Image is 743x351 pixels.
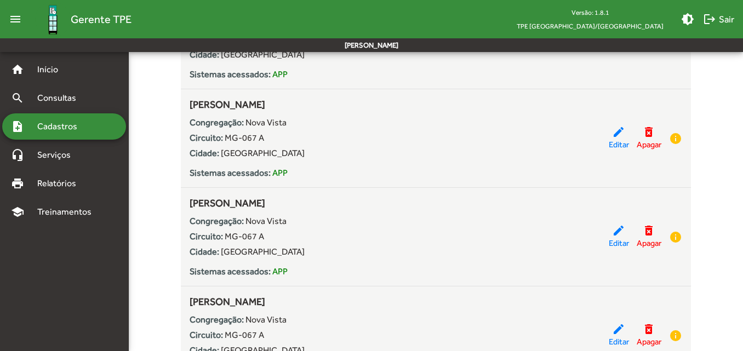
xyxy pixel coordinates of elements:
span: APP [272,266,288,277]
span: [GEOGRAPHIC_DATA] [221,148,305,158]
strong: Cidade: [190,49,219,60]
mat-icon: info [669,329,682,342]
span: Cadastros [31,120,92,133]
mat-icon: info [669,231,682,244]
mat-icon: home [11,63,24,76]
button: Sair [699,9,739,29]
a: Gerente TPE [26,2,132,37]
strong: Congregação: [190,314,244,325]
span: APP [272,168,288,178]
mat-icon: headset_mic [11,148,24,162]
span: APP [272,69,288,79]
mat-icon: logout [703,13,716,26]
span: [PERSON_NAME] [190,99,265,110]
div: Versão: 1.8.1 [508,5,672,19]
mat-icon: delete_forever [642,224,655,237]
mat-icon: print [11,177,24,190]
mat-icon: info [669,132,682,145]
span: Editar [609,237,629,250]
mat-icon: edit [612,125,625,139]
img: Logo [35,2,71,37]
mat-icon: delete_forever [642,323,655,336]
strong: Congregação: [190,117,244,128]
mat-icon: edit [612,224,625,237]
mat-icon: edit [612,323,625,336]
mat-icon: school [11,205,24,218]
span: MG-067 A [225,231,264,241]
span: Serviços [31,148,85,162]
span: Consultas [31,91,90,105]
mat-icon: brightness_medium [681,13,694,26]
span: [PERSON_NAME] [190,197,265,209]
span: Editar [609,139,629,151]
span: MG-067 A [225,133,264,143]
span: Editar [609,336,629,348]
strong: Sistemas acessados: [190,168,271,178]
span: Relatórios [31,177,90,190]
strong: Sistemas acessados: [190,266,271,277]
span: [PERSON_NAME] [190,296,265,307]
span: Nova Vista [245,216,287,226]
strong: Cidade: [190,148,219,158]
span: Apagar [637,336,661,348]
span: Nova Vista [245,117,287,128]
span: Nova Vista [245,314,287,325]
span: [GEOGRAPHIC_DATA] [221,246,305,257]
span: Sair [703,9,734,29]
strong: Circuito: [190,231,223,241]
mat-icon: note_add [11,120,24,133]
mat-icon: delete_forever [642,125,655,139]
span: Apagar [637,139,661,151]
span: Treinamentos [31,205,105,218]
span: [GEOGRAPHIC_DATA] [221,49,305,60]
span: TPE [GEOGRAPHIC_DATA]/[GEOGRAPHIC_DATA] [508,19,672,33]
strong: Circuito: [190,133,223,143]
span: Gerente TPE [71,10,132,28]
strong: Cidade: [190,246,219,257]
mat-icon: menu [4,8,26,30]
span: Início [31,63,74,76]
span: MG-067 A [225,330,264,340]
span: Apagar [637,237,661,250]
mat-icon: search [11,91,24,105]
strong: Circuito: [190,330,223,340]
strong: Congregação: [190,216,244,226]
strong: Sistemas acessados: [190,69,271,79]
